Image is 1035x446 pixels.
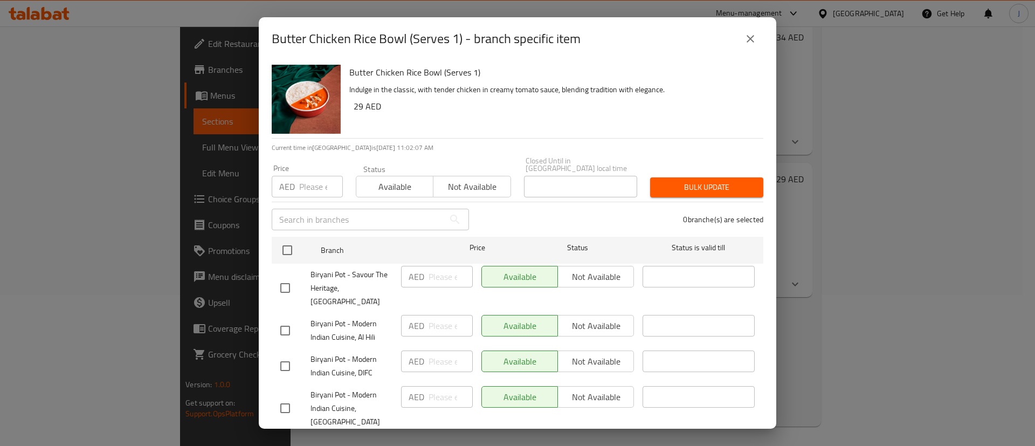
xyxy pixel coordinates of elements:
span: Biryani Pot - Modern Indian Cuisine, [GEOGRAPHIC_DATA] [310,388,392,429]
span: Price [441,241,513,255]
input: Search in branches [272,209,444,230]
p: AED [409,270,424,283]
p: Current time in [GEOGRAPHIC_DATA] is [DATE] 11:02:07 AM [272,143,763,153]
input: Please enter price [429,266,473,287]
span: Not available [438,179,506,195]
p: Indulge in the classic, with tender chicken in creamy tomato sauce, blending tradition with elega... [349,83,755,97]
h6: Butter Chicken Rice Bowl (Serves 1) [349,65,755,80]
span: Biryani Pot - Modern Indian Cuisine, DIFC [310,353,392,380]
p: AED [279,180,295,193]
h2: Butter Chicken Rice Bowl (Serves 1) - branch specific item [272,30,581,47]
input: Please enter price [429,386,473,408]
p: AED [409,355,424,368]
p: AED [409,390,424,403]
input: Please enter price [429,315,473,337]
span: Biryani Pot - Savour The Heritage, [GEOGRAPHIC_DATA] [310,268,392,308]
p: AED [409,319,424,332]
button: close [737,26,763,52]
span: Status is valid till [643,241,755,255]
button: Available [356,176,433,197]
button: Bulk update [650,177,763,197]
img: Butter Chicken Rice Bowl (Serves 1) [272,65,341,134]
p: 0 branche(s) are selected [683,214,763,225]
input: Please enter price [299,176,343,197]
h6: 29 AED [354,99,755,114]
span: Status [522,241,634,255]
span: Available [361,179,429,195]
button: Not available [433,176,510,197]
input: Please enter price [429,351,473,372]
span: Branch [321,244,433,257]
span: Biryani Pot - Modern Indian Cuisine, Al Hili [310,317,392,344]
span: Bulk update [659,181,755,194]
